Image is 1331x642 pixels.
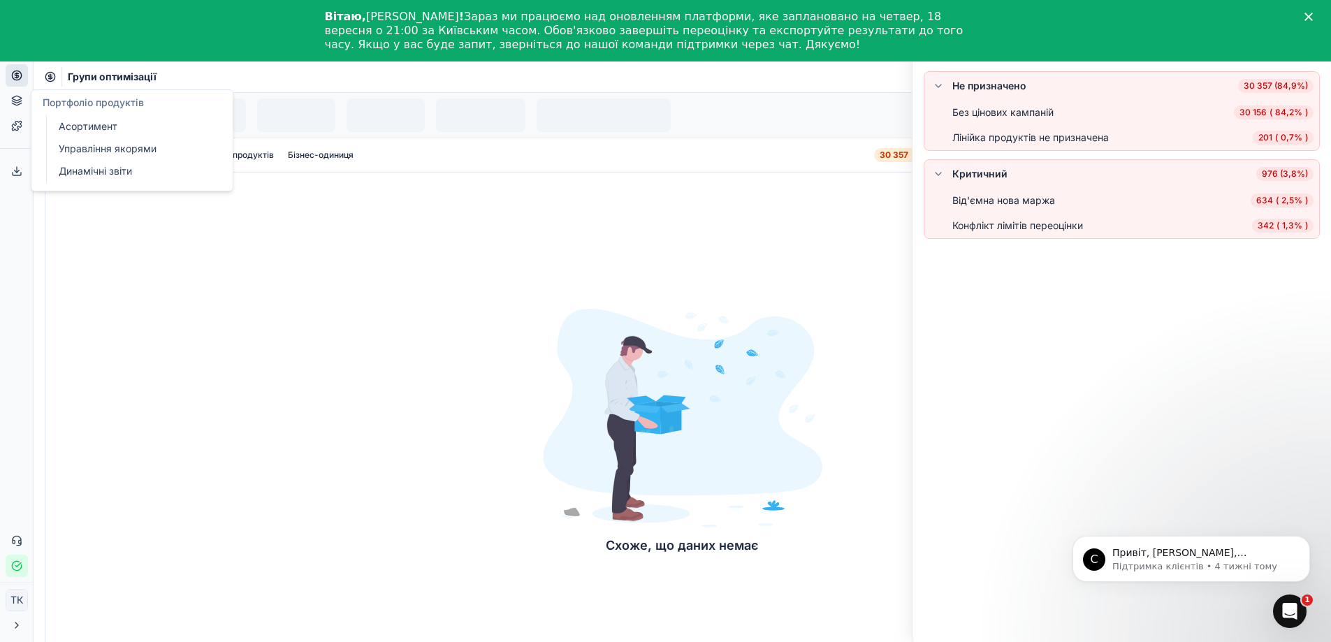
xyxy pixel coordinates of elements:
[207,149,274,160] font: Група продуктів
[952,106,1054,118] font: Без цінових кампаній
[1256,195,1273,205] font: 634
[952,219,1083,231] font: Конфлікт лімітів переоцінки
[59,120,117,132] font: Асортимент
[288,149,354,160] font: Бізнес-одиниця
[6,589,28,611] button: ТК
[952,80,1026,92] font: Не призначено
[1282,220,1302,231] font: 1,3%
[43,96,144,108] font: Портфоліо продуктів
[1281,195,1302,205] font: 2,5%
[325,10,963,51] font: Зараз ми працюємо над оновленням платформи, яке заплановано на четвер, 18 вересня о 21:00 за Київ...
[1244,80,1308,91] font: 30 357 (84,9%)
[282,147,359,163] button: Бізнес-одиниця
[874,148,1130,162] a: 30 357Ціни на непризначені товари не будуть переоцінені
[59,165,132,177] font: Динамічні звіти
[880,149,908,160] font: 30 357
[53,161,216,181] a: Динамічні звіти
[10,594,23,606] font: ТК
[1305,220,1308,231] font: )
[59,143,157,154] font: Управління якорями
[1052,506,1331,604] iframe: Повідомлення про сповіщення в інтеркомі
[53,117,216,136] a: Асортимент
[325,10,366,23] font: Вітаю,
[1276,195,1279,205] font: (
[1275,107,1302,117] font: 84,2%
[1277,220,1279,231] font: (
[952,194,1055,206] font: Від'ємна нова маржа
[1281,132,1302,143] font: 0,7%
[606,538,759,553] font: Схоже, що даних немає
[952,131,1109,143] font: Лінійка продуктів не призначена
[1304,595,1310,604] font: 1
[366,10,459,23] font: [PERSON_NAME]
[201,147,279,163] button: Група продуктів
[1305,195,1308,205] font: )
[68,70,157,84] span: Групи оптимізації
[1275,132,1278,143] font: (
[1262,168,1308,179] font: 976 (3,8%)
[1258,132,1272,143] font: 201
[1258,220,1274,231] font: 342
[1305,107,1308,117] font: )
[1304,13,1318,21] div: Закрити
[1270,107,1272,117] font: (
[1239,107,1267,117] font: 30 156
[459,10,464,23] font: !
[1305,132,1308,143] font: )
[1273,594,1307,628] iframe: Живий чат у інтеркомі
[68,70,157,84] nav: хлібні крихти
[68,71,157,82] font: Групи оптимізації
[952,168,1008,180] font: Критичний
[53,139,216,159] a: Управління якорями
